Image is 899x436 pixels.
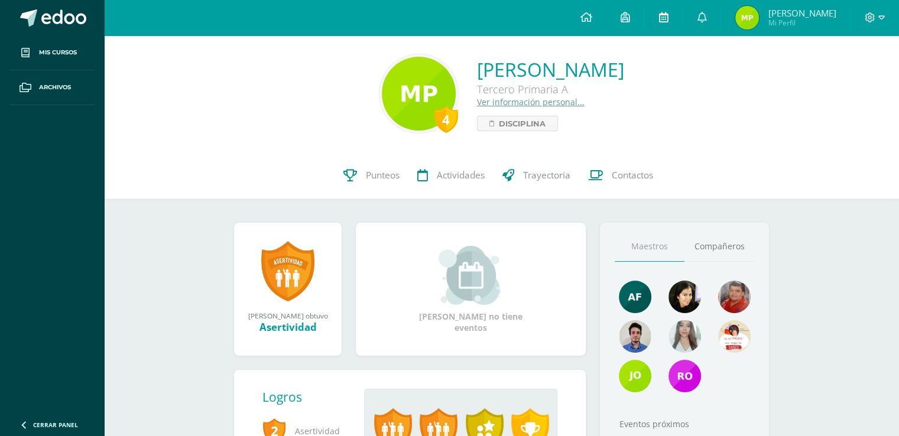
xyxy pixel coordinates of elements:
[523,169,570,181] span: Trayectoria
[615,418,754,430] div: Eventos próximos
[408,152,494,199] a: Actividades
[735,6,759,30] img: 9cd3973802a06202bf24a306bd0e75ee.png
[412,246,530,333] div: [PERSON_NAME] no tiene eventos
[668,360,701,392] img: a271c015ac97fdbc6d4e9297be02c0cd.png
[9,35,95,70] a: Mis cursos
[262,389,355,405] div: Logros
[434,106,458,133] div: 4
[768,7,836,19] span: [PERSON_NAME]
[477,116,558,131] a: Disciplina
[768,18,836,28] span: Mi Perfil
[718,281,751,313] img: 8ad4561c845816817147f6c4e484f2e8.png
[39,48,77,57] span: Mis cursos
[382,57,456,131] img: 6dbaeba282d21f923851b617a202031c.png
[437,169,485,181] span: Actividades
[619,281,651,313] img: d889210657d9de5f4725d9f6eeddb83d.png
[615,232,684,262] a: Maestros
[499,116,546,131] span: Disciplina
[335,152,408,199] a: Punteos
[494,152,579,199] a: Trayectoria
[477,82,624,96] div: Tercero Primaria A
[366,169,400,181] span: Punteos
[477,57,624,82] a: [PERSON_NAME]
[668,281,701,313] img: 023cb5cc053389f6ba88328a33af1495.png
[246,320,330,334] div: Asertividad
[718,320,751,353] img: 6abeb608590446332ac9ffeb3d35d2d4.png
[619,320,651,353] img: 2dffed587003e0fc8d85a787cd9a4a0a.png
[619,360,651,392] img: 6a7a54c56617c0b9e88ba47bf52c02d7.png
[246,311,330,320] div: [PERSON_NAME] obtuvo
[668,320,701,353] img: 89b8134b441e3ccffbad0da349c2d128.png
[579,152,662,199] a: Contactos
[39,83,71,92] span: Archivos
[439,246,503,305] img: event_small.png
[33,421,78,429] span: Cerrar panel
[612,169,653,181] span: Contactos
[9,70,95,105] a: Archivos
[684,232,754,262] a: Compañeros
[477,96,585,108] a: Ver información personal...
